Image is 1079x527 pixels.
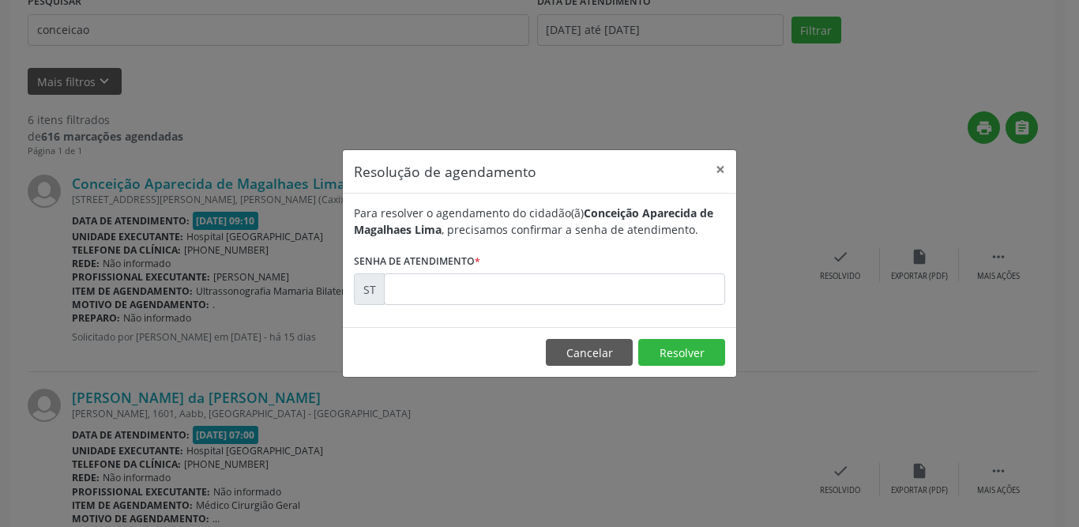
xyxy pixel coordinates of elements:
[546,339,633,366] button: Cancelar
[638,339,725,366] button: Resolver
[354,161,536,182] h5: Resolução de agendamento
[705,150,736,189] button: Close
[354,273,385,305] div: ST
[354,249,480,273] label: Senha de atendimento
[354,205,725,238] div: Para resolver o agendamento do cidadão(ã) , precisamos confirmar a senha de atendimento.
[354,205,713,237] b: Conceição Aparecida de Magalhaes Lima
